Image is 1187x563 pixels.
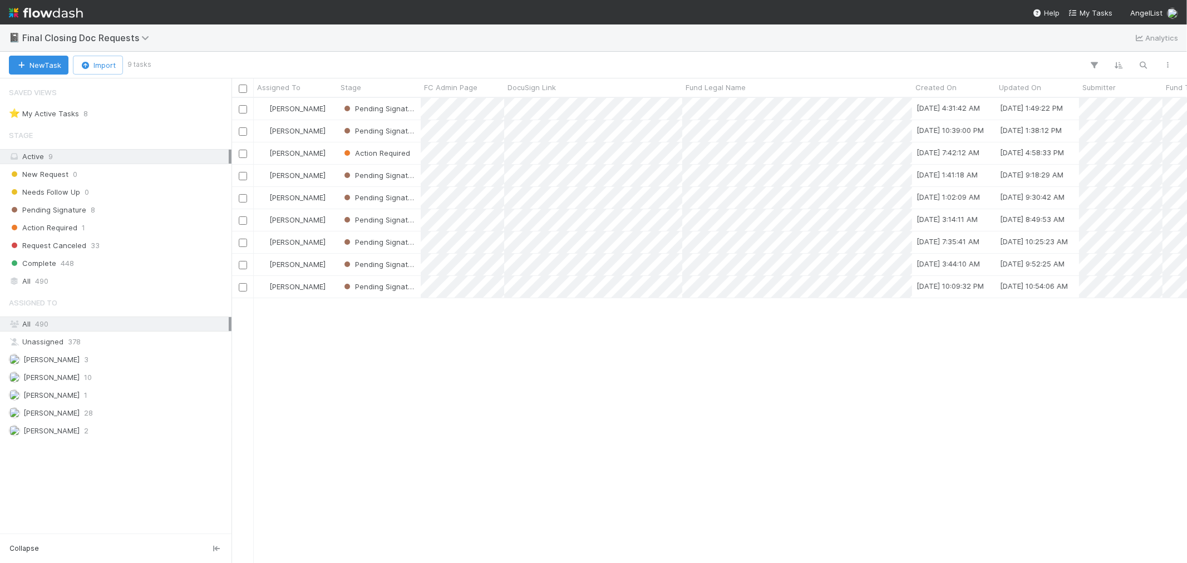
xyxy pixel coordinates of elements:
span: Submitter [1082,82,1116,93]
span: [PERSON_NAME] [269,215,326,224]
span: 1 [82,221,85,235]
span: 0 [73,167,77,181]
a: Analytics [1134,31,1178,45]
img: avatar_1d14498f-6309-4f08-8780-588779e5ce37.png [9,354,20,365]
input: Toggle Row Selected [239,127,247,136]
span: [PERSON_NAME] [269,238,326,246]
div: Help [1033,7,1060,18]
span: ⭐ [9,108,20,118]
button: Import [73,56,123,75]
div: [DATE] 7:42:12 AM [917,147,979,158]
div: [DATE] 8:49:53 AM [1000,214,1065,225]
span: 📓 [9,33,20,42]
div: [DATE] 1:38:12 PM [1000,125,1062,136]
div: Pending Signature [342,236,415,248]
span: Assigned To [257,82,301,93]
span: 490 [35,319,48,328]
span: 2 [84,424,88,438]
input: Toggle Row Selected [239,239,247,247]
div: Pending Signature [342,103,415,114]
img: avatar_b467e446-68e1-4310-82a7-76c532dc3f4b.png [259,149,268,157]
span: Created On [915,82,957,93]
span: 28 [84,406,93,420]
div: Pending Signature [342,125,415,136]
div: [DATE] 9:52:25 AM [1000,258,1065,269]
span: 3 [84,353,88,367]
img: avatar_892eb56c-5b5a-46db-bf0b-2a9023d0e8f8.png [9,425,20,436]
input: Toggle Row Selected [239,105,247,113]
input: Toggle Row Selected [239,261,247,269]
a: My Tasks [1068,7,1112,18]
small: 9 tasks [127,60,151,70]
span: [PERSON_NAME] [269,171,326,180]
img: avatar_cbf6e7c1-1692-464b-bc1b-b8582b2cbdce.png [259,282,268,291]
button: NewTask [9,56,68,75]
div: [PERSON_NAME] [258,259,326,270]
span: Pending Signature [342,238,419,246]
span: DocuSign Link [508,82,556,93]
img: avatar_6177bb6d-328c-44fd-b6eb-4ffceaabafa4.png [9,389,20,401]
span: [PERSON_NAME] [23,408,80,417]
span: Action Required [9,221,77,235]
div: [DATE] 4:58:33 PM [1000,147,1064,158]
img: avatar_cbf6e7c1-1692-464b-bc1b-b8582b2cbdce.png [259,260,268,269]
span: My Tasks [1068,8,1112,17]
span: [PERSON_NAME] [23,373,80,382]
span: 10 [84,371,92,384]
input: Toggle Row Selected [239,172,247,180]
span: [PERSON_NAME] [23,391,80,399]
span: 1 [84,388,87,402]
div: Pending Signature [342,281,415,292]
div: [PERSON_NAME] [258,147,326,159]
div: [DATE] 9:30:42 AM [1000,191,1065,203]
span: 448 [61,256,74,270]
div: [PERSON_NAME] [258,236,326,248]
div: [DATE] 10:54:06 AM [1000,280,1068,292]
div: My Active Tasks [9,107,79,121]
img: avatar_cbf6e7c1-1692-464b-bc1b-b8582b2cbdce.png [9,407,20,418]
span: 9 [48,152,53,161]
input: Toggle Row Selected [239,150,247,158]
div: [PERSON_NAME] [258,192,326,203]
img: logo-inverted-e16ddd16eac7371096b0.svg [9,3,83,22]
span: Pending Signature [342,215,419,224]
div: [PERSON_NAME] [258,281,326,292]
div: [DATE] 1:02:09 AM [917,191,980,203]
div: All [9,317,229,331]
div: [PERSON_NAME] [258,103,326,114]
span: Stage [9,124,33,146]
span: Pending Signature [342,126,419,135]
span: Final Closing Doc Requests [22,32,155,43]
span: Updated On [999,82,1041,93]
span: 8 [91,203,95,217]
span: Fund Legal Name [686,82,746,93]
div: Pending Signature [342,259,415,270]
div: [PERSON_NAME] [258,214,326,225]
div: [DATE] 4:31:42 AM [917,102,980,113]
input: Toggle Row Selected [239,194,247,203]
span: [PERSON_NAME] [23,355,80,364]
div: All [9,274,229,288]
span: Action Required [342,149,410,157]
span: [PERSON_NAME] [269,104,326,113]
span: Collapse [9,544,39,554]
span: [PERSON_NAME] [269,282,326,291]
span: 490 [35,274,48,288]
div: [DATE] 7:35:41 AM [917,236,979,247]
span: Stage [341,82,361,93]
img: avatar_cbf6e7c1-1692-464b-bc1b-b8582b2cbdce.png [1167,8,1178,19]
span: 0 [85,185,89,199]
span: [PERSON_NAME] [269,126,326,135]
span: Pending Signature [342,193,419,202]
div: Pending Signature [342,170,415,181]
span: [PERSON_NAME] [269,260,326,269]
span: Pending Signature [9,203,86,217]
span: 378 [68,335,81,349]
span: Pending Signature [342,282,419,291]
span: New Request [9,167,68,181]
img: avatar_cbf6e7c1-1692-464b-bc1b-b8582b2cbdce.png [259,126,268,135]
div: [DATE] 10:25:23 AM [1000,236,1068,247]
img: avatar_cbf6e7c1-1692-464b-bc1b-b8582b2cbdce.png [259,104,268,113]
span: Pending Signature [342,104,419,113]
input: Toggle All Rows Selected [239,85,247,93]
